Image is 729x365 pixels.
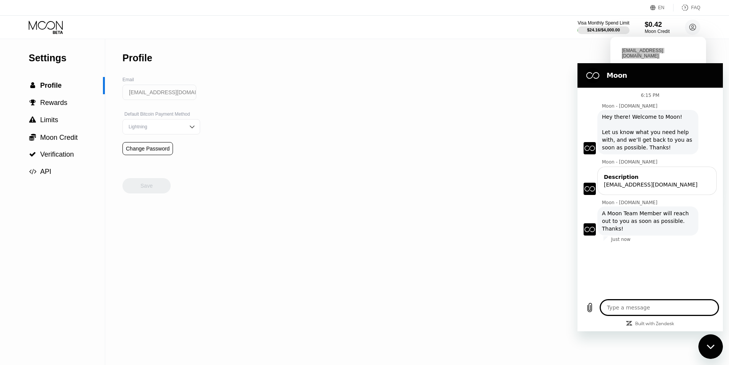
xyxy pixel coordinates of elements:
[29,99,36,106] span: 
[122,77,200,82] div: Email
[122,52,152,64] div: Profile
[674,4,700,11] div: FAQ
[622,48,695,59] div: [EMAIL_ADDRESS][DOMAIN_NAME]
[126,146,170,152] div: Change Password
[645,21,670,29] div: $0.42
[30,82,35,89] span: 
[577,20,629,26] div: Visa Monthly Spend Limit
[40,82,62,89] span: Profile
[691,5,700,10] div: FAQ
[658,5,665,10] div: EN
[127,124,184,129] div: Lightning
[650,4,674,11] div: EN
[40,168,51,175] span: API
[40,99,67,106] span: Rewards
[40,134,78,141] span: Moon Credit
[40,151,74,158] span: Verification
[645,21,670,34] div: $0.42Moon Credit
[29,168,36,175] span: 
[645,29,670,34] div: Moon Credit
[587,28,620,32] div: $24.16 / $4,000.00
[29,116,36,123] span: 
[29,82,36,89] div: 
[577,63,723,331] iframe: Messaging window
[577,20,629,34] div: Visa Monthly Spend Limit$24.16/$4,000.00
[698,334,723,359] iframe: Button to launch messaging window, conversation in progress
[29,52,105,64] div: Settings
[29,151,36,158] span: 
[122,142,173,155] div: Change Password
[40,116,58,124] span: Limits
[122,111,200,117] div: Default Bitcoin Payment Method
[29,133,36,141] span: 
